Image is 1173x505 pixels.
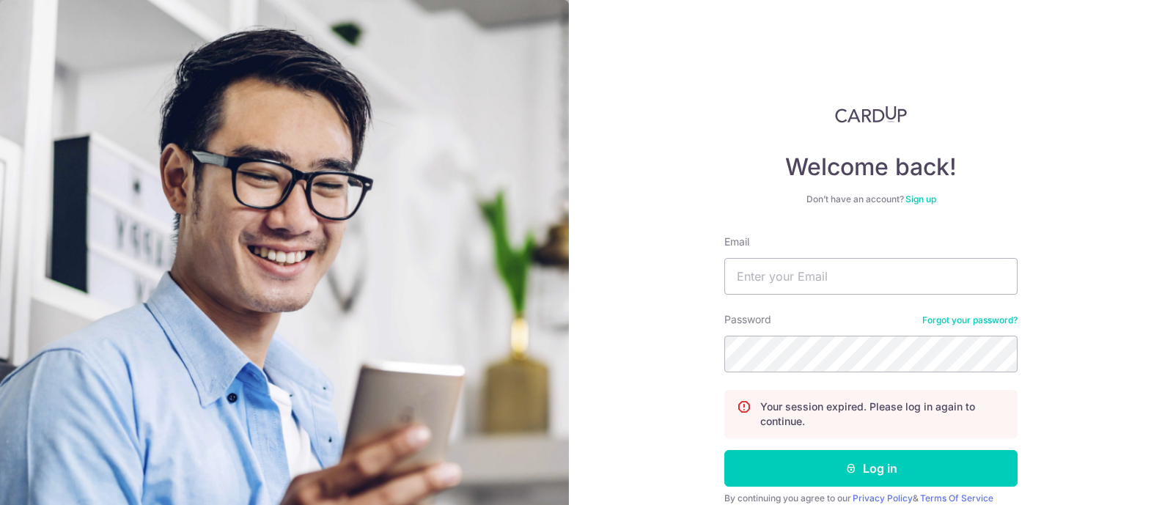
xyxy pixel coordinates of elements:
a: Sign up [905,193,936,204]
a: Forgot your password? [922,314,1018,326]
div: By continuing you agree to our & [724,493,1018,504]
a: Privacy Policy [853,493,913,504]
div: Don’t have an account? [724,193,1018,205]
a: Terms Of Service [920,493,993,504]
img: CardUp Logo [835,106,907,123]
button: Log in [724,450,1018,487]
input: Enter your Email [724,258,1018,295]
h4: Welcome back! [724,152,1018,182]
label: Password [724,312,771,327]
label: Email [724,235,749,249]
p: Your session expired. Please log in again to continue. [760,399,1005,429]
